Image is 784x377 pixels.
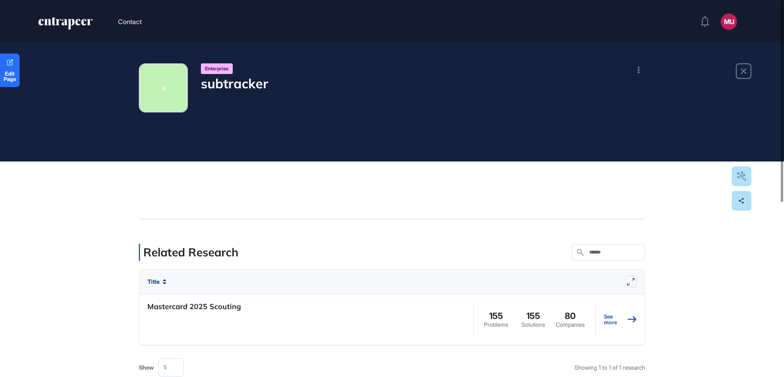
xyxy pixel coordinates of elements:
div: S [162,84,165,92]
div: Showing 1 to 1 of 1 research [575,364,645,371]
a: entrapeer-logo [38,17,94,33]
span: Show [139,364,154,371]
span: Title [147,278,160,285]
button: MU [721,13,737,30]
span: 155 [526,311,540,321]
span: 5 [164,364,167,370]
h4: Mastercard 2025 Scouting [147,301,241,313]
button: Contact [118,16,142,27]
div: enterprise [201,63,233,74]
span: 80 [565,311,576,321]
div: Problems [484,321,508,328]
a: See more [604,301,637,338]
div: Companies [556,321,585,328]
span: 155 [489,311,503,321]
div: Solutions [521,321,545,328]
button: Expand list [625,276,637,287]
h4: subtracker [201,76,268,91]
p: Related Research [143,244,238,261]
